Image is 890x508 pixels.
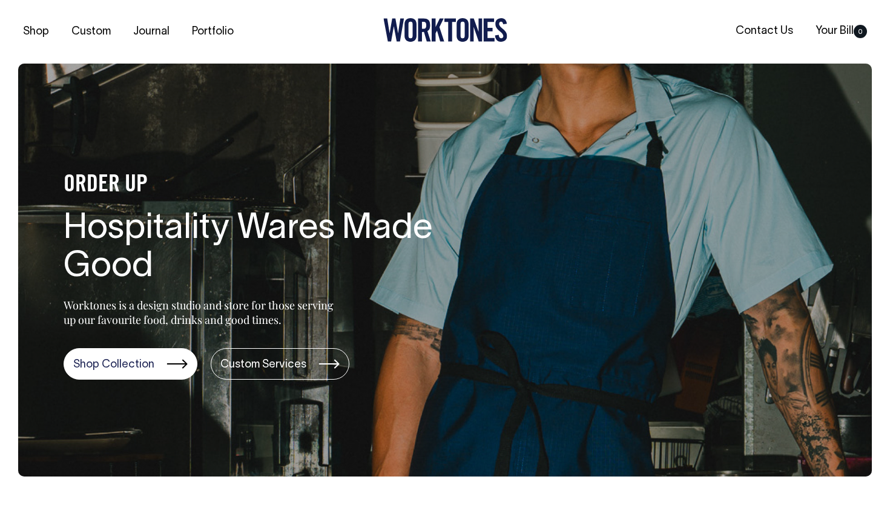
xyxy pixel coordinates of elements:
a: Shop [18,22,54,42]
h4: ORDER UP [64,173,451,198]
a: Journal [128,22,174,42]
span: 0 [854,25,867,38]
p: Worktones is a design studio and store for those serving up our favourite food, drinks and good t... [64,298,339,327]
a: Custom Services [211,348,349,380]
a: Contact Us [731,21,798,41]
a: Custom [67,22,116,42]
a: Portfolio [187,22,239,42]
h1: Hospitality Wares Made Good [64,210,451,288]
a: Your Bill0 [811,21,872,41]
a: Shop Collection [64,348,197,380]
